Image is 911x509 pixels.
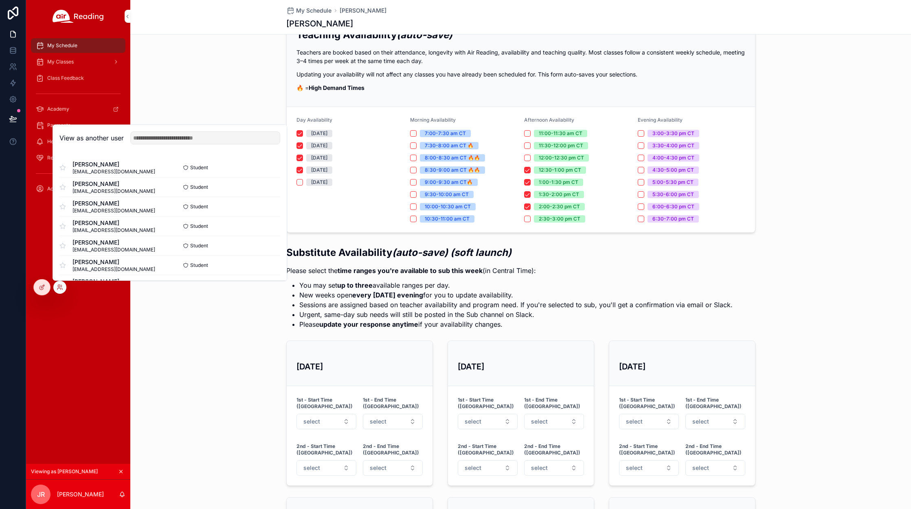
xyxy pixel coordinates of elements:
div: 5:00-5:30 pm CT [652,179,694,186]
span: select [692,417,709,426]
div: 2:30-3:00 pm CT [539,215,580,223]
span: [PERSON_NAME] [72,258,155,266]
div: 6:00-6:30 pm CT [652,203,694,210]
a: Help Center [31,134,125,149]
span: select [370,417,386,426]
span: [PERSON_NAME] [72,238,155,247]
a: [PERSON_NAME] [340,7,386,15]
span: My Classes [47,59,74,65]
em: (auto-save) (soft launch) [392,247,511,258]
div: 7:30-8:00 am CT 🔥 [425,142,474,149]
div: 10:30-11:00 am CT [425,215,470,223]
div: 2:00-2:30 pm CT [539,203,580,210]
strong: 1st - End Time ([GEOGRAPHIC_DATA]) [685,397,745,410]
span: [EMAIL_ADDRESS][DOMAIN_NAME] [72,247,155,253]
strong: 2nd - Start Time ([GEOGRAPHIC_DATA]) [458,443,518,456]
span: Day Availability [296,117,332,123]
div: [DATE] [311,154,327,162]
span: Student [190,242,208,249]
span: [EMAIL_ADDRESS][DOMAIN_NAME] [72,208,155,214]
p: [PERSON_NAME] [57,490,104,498]
span: select [692,464,709,472]
a: My Schedule [31,38,125,53]
div: [DATE] [311,166,327,174]
span: JR [37,489,45,499]
span: select [303,464,320,472]
span: [PERSON_NAME] [72,277,155,286]
div: 9:30-10:00 am CT [425,191,469,198]
a: Class Feedback [31,71,125,85]
h3: [DATE] [619,360,745,373]
a: My Classes [31,55,125,69]
button: Select Button [296,460,356,476]
span: select [531,464,548,472]
div: 5:30-6:00 pm CT [652,191,694,198]
span: Account [47,186,66,192]
span: select [626,464,643,472]
span: select [465,464,481,472]
a: Request Substitutes [31,151,125,165]
div: [DATE] [311,130,327,137]
h3: [DATE] [458,360,584,373]
div: 7:00-7:30 am CT [425,130,466,137]
strong: 1st - Start Time ([GEOGRAPHIC_DATA]) [458,397,518,410]
button: Select Button [524,460,584,476]
div: 4:00-4:30 pm CT [652,154,694,162]
h2: View as another user [59,133,124,143]
span: [EMAIL_ADDRESS][DOMAIN_NAME] [72,227,155,234]
h2: Teaching Availability [296,28,745,42]
h3: [DATE] [296,360,423,373]
span: Class Feedback [47,75,84,81]
span: Student [190,164,208,171]
button: Select Button [296,414,356,429]
strong: 2nd - Start Time ([GEOGRAPHIC_DATA]) [619,443,679,456]
strong: 1st - End Time ([GEOGRAPHIC_DATA]) [524,397,584,410]
strong: 1st - Start Time ([GEOGRAPHIC_DATA]) [296,397,356,410]
div: 8:30-9:00 am CT 🔥🔥 [425,166,480,174]
span: Student [190,203,208,210]
li: Please if your availability changes. [299,319,733,329]
p: Teachers are booked based on their attendance, longevity with Air Reading, availability and teach... [296,48,745,65]
div: 4:30-5:00 pm CT [652,166,694,174]
button: Select Button [363,414,423,429]
span: Payments [47,122,70,129]
em: (auto-save) [397,29,452,41]
div: 1:30-2:00 pm CT [539,191,579,198]
div: 11:30-12:00 pm CT [539,142,583,149]
span: Help Center [47,138,75,145]
div: 12:00-12:30 pm CT [539,154,584,162]
strong: 2nd - End Time ([GEOGRAPHIC_DATA]) [685,443,745,456]
strong: 2nd - Start Time ([GEOGRAPHIC_DATA]) [296,443,356,456]
button: Select Button [363,460,423,476]
img: App logo [53,10,104,23]
span: My Schedule [296,7,331,15]
span: [EMAIL_ADDRESS][DOMAIN_NAME] [72,168,155,175]
span: select [626,417,643,426]
strong: time ranges you're available to sub this week [338,267,483,275]
a: My Schedule [286,7,331,15]
div: [DATE] [311,179,327,186]
button: Select Button [685,460,745,476]
span: select [303,417,320,426]
strong: update your response anytime [319,320,418,328]
span: My Schedule [47,42,77,49]
p: Please select the (in Central Time): [286,266,733,275]
span: Academy [47,106,69,112]
span: Morning Availability [410,117,456,123]
strong: 1st - Start Time ([GEOGRAPHIC_DATA]) [619,397,679,410]
li: Sessions are assigned based on teacher availability and program need. If you're selected to sub, ... [299,300,733,310]
h2: Substitute Availability [286,246,733,259]
p: Updating your availability will not affect any classes you have already been scheduled for. This ... [296,70,745,79]
li: You may set available ranges per day. [299,280,733,290]
p: 🔥 = [296,83,745,92]
span: Student [190,223,208,229]
div: 10:00-10:30 am CT [425,203,471,210]
a: Account [31,181,125,196]
span: select [465,417,481,426]
span: Evening Availability [638,117,683,123]
span: [EMAIL_ADDRESS][DOMAIN_NAME] [72,188,155,194]
span: select [531,417,548,426]
button: Select Button [619,414,679,429]
div: 11:00-11:30 am CT [539,130,582,137]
